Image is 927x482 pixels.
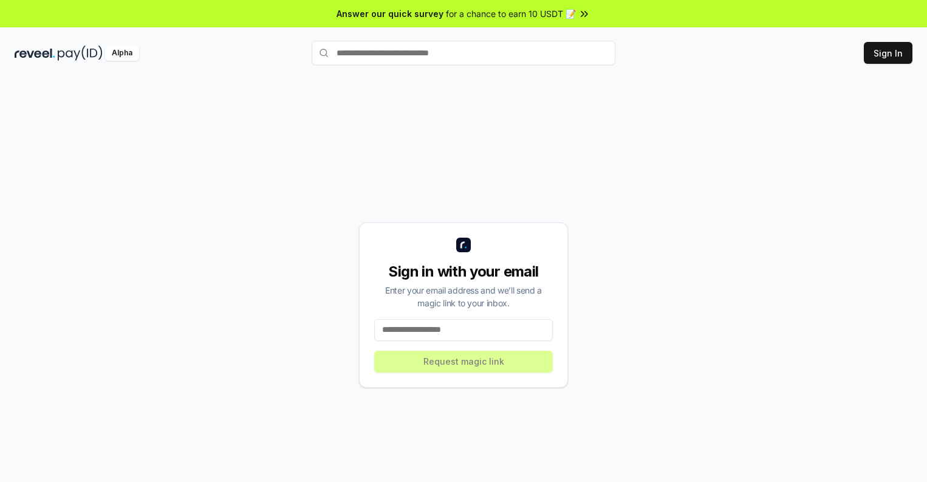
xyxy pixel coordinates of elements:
[15,46,55,61] img: reveel_dark
[864,42,912,64] button: Sign In
[446,7,576,20] span: for a chance to earn 10 USDT 📝
[456,238,471,252] img: logo_small
[374,262,553,281] div: Sign in with your email
[58,46,103,61] img: pay_id
[374,284,553,309] div: Enter your email address and we’ll send a magic link to your inbox.
[105,46,139,61] div: Alpha
[337,7,443,20] span: Answer our quick survey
